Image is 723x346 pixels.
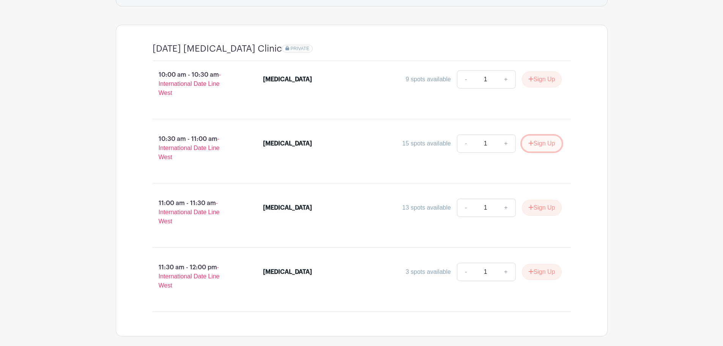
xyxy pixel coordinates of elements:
span: - International Date Line West [159,264,220,289]
p: 11:30 am - 12:00 pm [140,260,251,293]
button: Sign Up [522,200,562,216]
div: [MEDICAL_DATA] [263,267,312,276]
div: [MEDICAL_DATA] [263,139,312,148]
button: Sign Up [522,136,562,152]
span: - International Date Line West [159,200,220,224]
div: [MEDICAL_DATA] [263,75,312,84]
a: + [496,199,515,217]
button: Sign Up [522,71,562,87]
span: - International Date Line West [159,71,221,96]
a: + [496,134,515,153]
h4: [DATE] [MEDICAL_DATA] Clinic [153,43,282,54]
a: - [457,199,474,217]
a: - [457,263,474,281]
div: 9 spots available [406,75,451,84]
a: + [496,70,515,88]
a: - [457,70,474,88]
div: [MEDICAL_DATA] [263,203,312,212]
div: 3 spots available [406,267,451,276]
a: + [496,263,515,281]
a: - [457,134,474,153]
p: 11:00 am - 11:30 am [140,196,251,229]
div: 13 spots available [402,203,451,212]
div: 15 spots available [402,139,451,148]
p: 10:30 am - 11:00 am [140,131,251,165]
span: PRIVATE [290,46,309,51]
p: 10:00 am - 10:30 am [140,67,251,101]
button: Sign Up [522,264,562,280]
span: - International Date Line West [159,136,220,160]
